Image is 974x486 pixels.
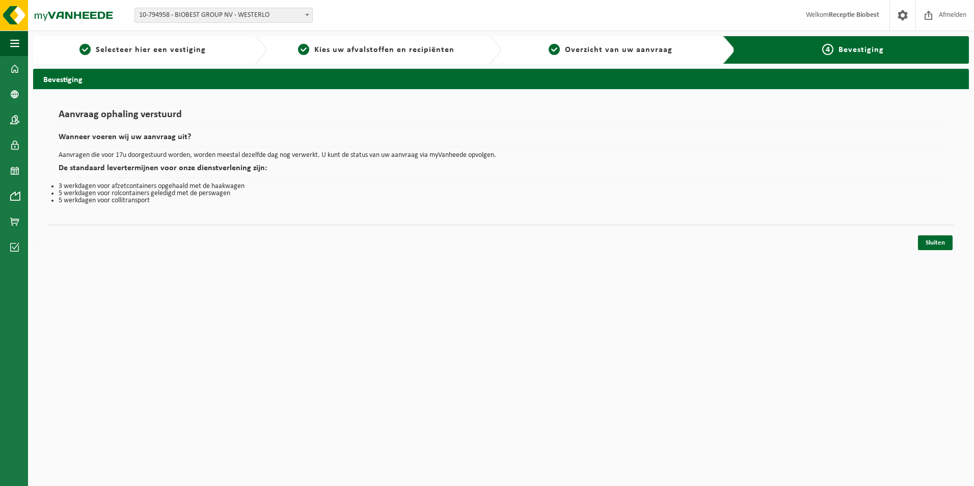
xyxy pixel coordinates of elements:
span: 4 [822,44,833,55]
li: 5 werkdagen voor rolcontainers geledigd met de perswagen [59,190,943,197]
span: Selecteer hier een vestiging [96,46,206,54]
span: 10-794958 - BIOBEST GROUP NV - WESTERLO [134,8,313,23]
a: 1Selecteer hier een vestiging [38,44,247,56]
a: Sluiten [918,235,953,250]
a: 3Overzicht van uw aanvraag [506,44,715,56]
strong: Receptie Biobest [829,11,879,19]
h2: Bevestiging [33,69,969,89]
li: 3 werkdagen voor afzetcontainers opgehaald met de haakwagen [59,183,943,190]
a: 2Kies uw afvalstoffen en recipiënten [272,44,480,56]
span: 1 [79,44,91,55]
h2: De standaard levertermijnen voor onze dienstverlening zijn: [59,164,943,178]
span: Overzicht van uw aanvraag [565,46,672,54]
span: 10-794958 - BIOBEST GROUP NV - WESTERLO [135,8,312,22]
span: 2 [298,44,309,55]
span: 3 [549,44,560,55]
span: Bevestiging [838,46,884,54]
h2: Wanneer voeren wij uw aanvraag uit? [59,133,943,147]
p: Aanvragen die voor 17u doorgestuurd worden, worden meestal dezelfde dag nog verwerkt. U kunt de s... [59,152,943,159]
span: Kies uw afvalstoffen en recipiënten [314,46,454,54]
li: 5 werkdagen voor collitransport [59,197,943,204]
h1: Aanvraag ophaling verstuurd [59,110,943,125]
